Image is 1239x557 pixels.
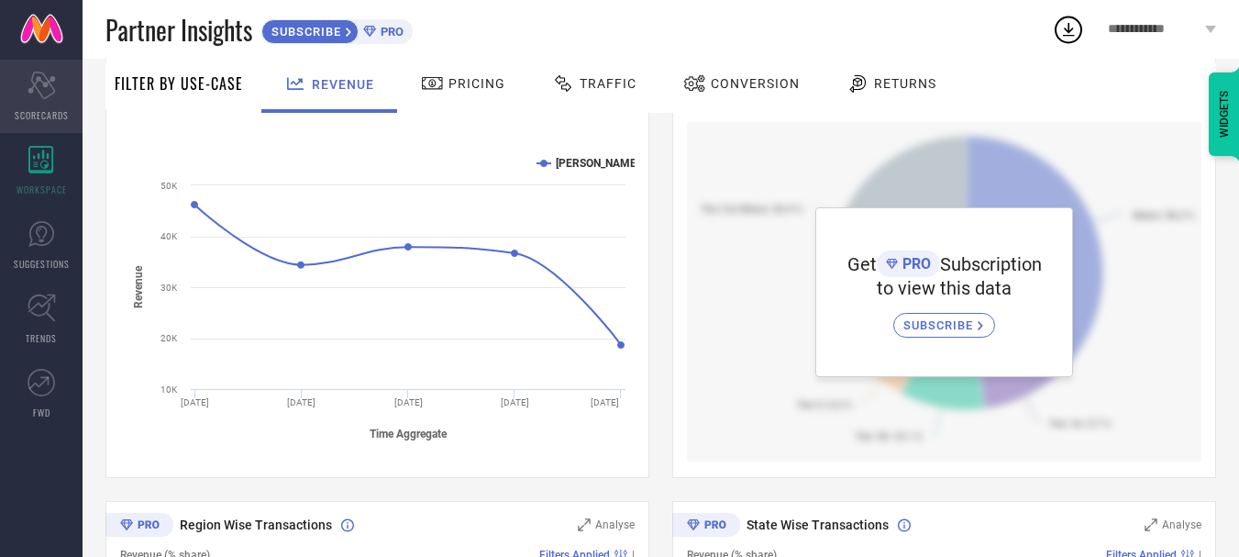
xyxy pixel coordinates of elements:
text: 40K [160,231,178,241]
span: Analyse [595,518,635,531]
span: Get [847,253,877,275]
span: Returns [874,76,936,91]
svg: Zoom [1145,518,1157,531]
text: [DATE] [501,397,529,407]
text: 20K [160,333,178,343]
span: Traffic [580,76,636,91]
text: 50K [160,181,178,191]
div: Open download list [1052,13,1085,46]
span: Conversion [711,76,800,91]
div: Premium [105,513,173,540]
text: 10K [160,384,178,395]
div: Premium [672,513,740,540]
span: State Wise Transactions [747,518,889,532]
span: SUGGESTIONS [14,257,70,271]
span: Filter By Use-Case [115,72,243,95]
span: SUBSCRIBE [262,25,346,39]
span: to view this data [877,277,1012,299]
text: [DATE] [591,397,619,407]
svg: Zoom [578,518,591,531]
span: Pricing [448,76,505,91]
tspan: Time Aggregate [370,428,448,440]
text: [DATE] [287,397,315,407]
text: [PERSON_NAME] [556,157,639,170]
text: [DATE] [181,397,209,407]
text: [DATE] [394,397,423,407]
span: Subscription [940,253,1042,275]
span: TRENDS [26,331,57,345]
tspan: Revenue [132,265,145,308]
span: PRO [376,25,404,39]
span: Region Wise Transactions [180,518,332,532]
a: SUBSCRIBE [893,299,995,338]
span: Revenue [312,77,374,92]
span: SCORECARDS [15,108,69,122]
span: FWD [33,406,50,419]
text: 30K [160,283,178,293]
span: SUBSCRIBE [903,318,978,332]
span: WORKSPACE [17,183,67,196]
span: Partner Insights [105,11,252,49]
span: PRO [898,255,931,273]
a: SUBSCRIBEPRO [261,15,413,44]
span: Analyse [1162,518,1201,531]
